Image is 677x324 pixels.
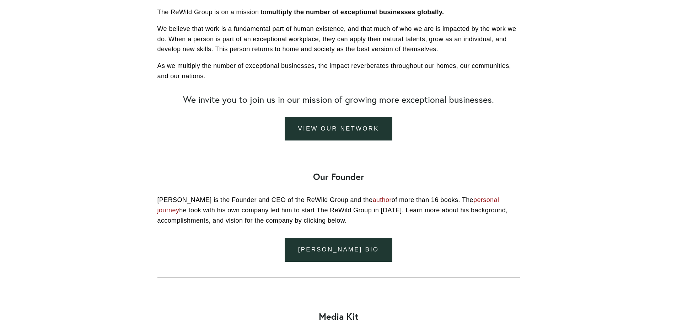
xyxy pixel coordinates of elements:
p: As we multiply the number of exceptional businesses, the impact reverberates throughout our homes... [157,61,520,81]
strong: multiply the number of exceptional businesses globally. [267,9,444,16]
p: The ReWild Group is on a mission to [157,7,520,17]
h2: We invite you to join us in our mission of growing more exceptional businesses. [157,94,520,105]
a: view our network [285,117,393,141]
strong: Media Kit [319,310,359,322]
strong: Our Founder [313,171,364,182]
p: We believe that work is a fundamental part of human existence, and that much of who we are is imp... [157,24,520,54]
a: [PERSON_NAME] Bio [285,238,392,262]
p: [PERSON_NAME] is the Founder and CEO of the ReWild Group and the of more than 16 books. The he to... [157,195,520,225]
a: author [372,196,391,203]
